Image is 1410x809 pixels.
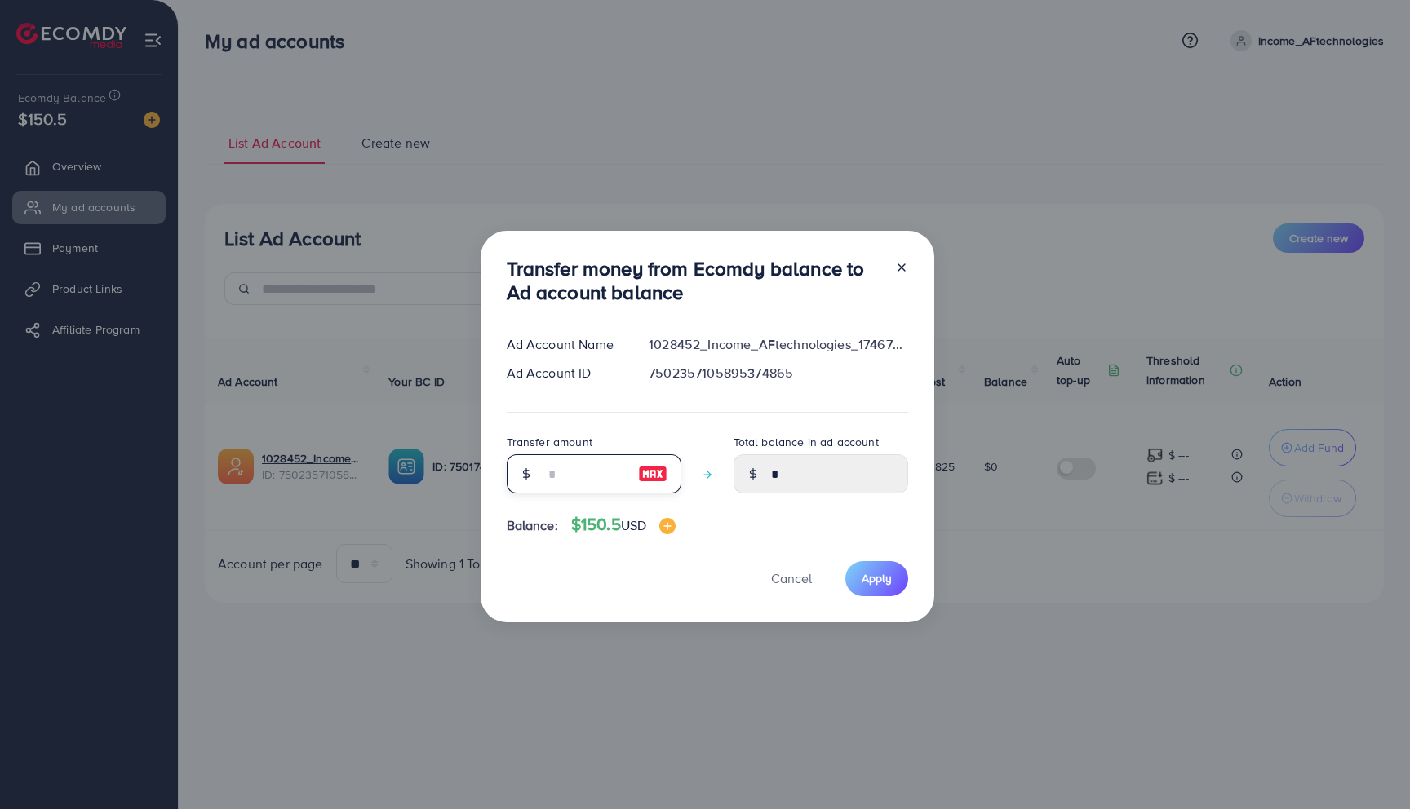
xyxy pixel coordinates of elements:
div: 7502357105895374865 [636,364,920,382]
h4: $150.5 [571,515,676,535]
img: image [659,518,676,534]
span: Cancel [771,569,812,587]
button: Apply [845,561,908,596]
label: Total balance in ad account [734,434,879,450]
h3: Transfer money from Ecomdy balance to Ad account balance [507,257,882,304]
button: Cancel [751,561,832,596]
span: Apply [862,570,892,586]
img: image [638,464,667,484]
div: Ad Account Name [494,335,636,354]
span: USD [621,516,646,534]
label: Transfer amount [507,434,592,450]
iframe: Chat [1341,736,1398,797]
div: 1028452_Income_AFtechnologies_1746778638372 [636,335,920,354]
span: Balance: [507,516,558,535]
div: Ad Account ID [494,364,636,382]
